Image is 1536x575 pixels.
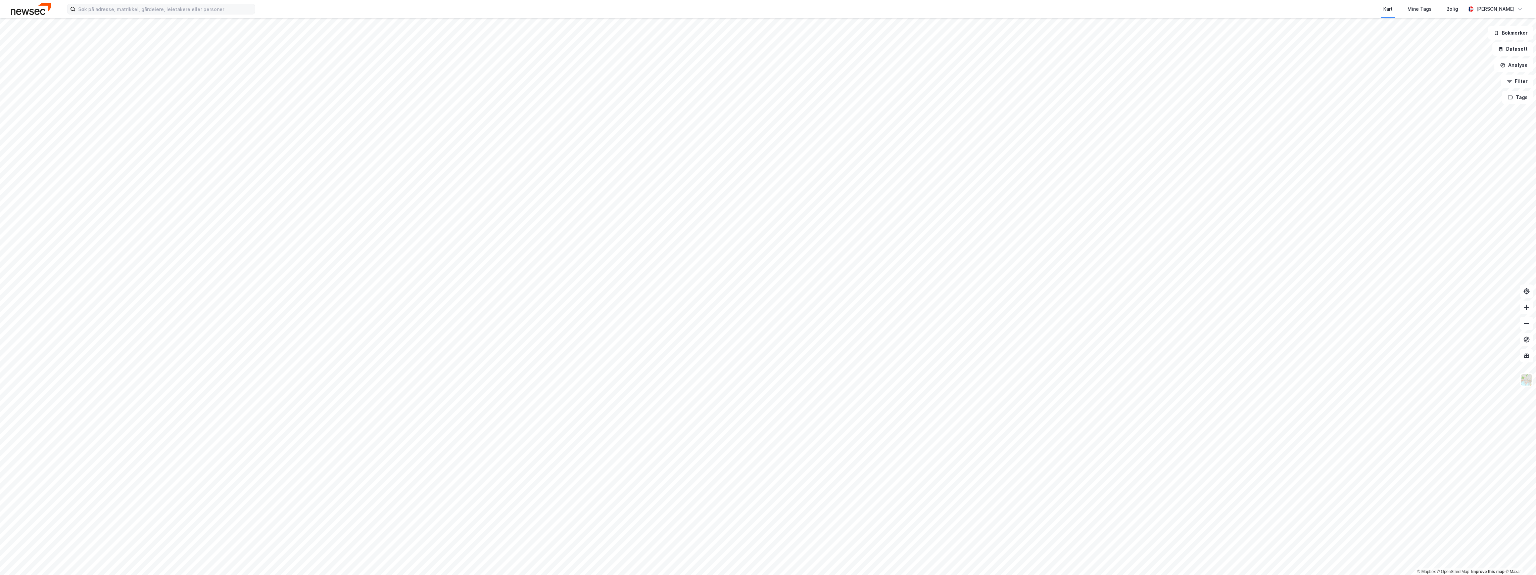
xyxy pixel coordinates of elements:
[1502,543,1536,575] div: Kontrollprogram for chat
[1476,5,1515,13] div: [PERSON_NAME]
[11,3,51,15] img: newsec-logo.f6e21ccffca1b3a03d2d.png
[1502,543,1536,575] iframe: Chat Widget
[1383,5,1393,13] div: Kart
[76,4,255,14] input: Søk på adresse, matrikkel, gårdeiere, leietakere eller personer
[1446,5,1458,13] div: Bolig
[1407,5,1432,13] div: Mine Tags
